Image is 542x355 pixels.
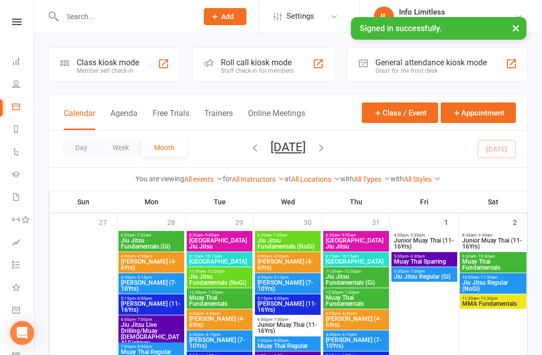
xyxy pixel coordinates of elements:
[343,290,359,295] span: - 1:30pm
[184,175,223,183] a: All events
[257,254,319,259] span: 4:00pm
[285,175,291,183] strong: at
[221,67,294,74] div: Staff check-in for members
[135,254,152,259] span: - 4:30pm
[10,321,34,345] div: Open Intercom Messenger
[120,301,182,313] span: [PERSON_NAME] (11-16Yrs)
[272,296,289,301] span: - 6:00pm
[257,296,319,301] span: 5:15pm
[325,332,387,337] span: 4:30pm
[444,213,458,230] div: 1
[223,175,232,183] strong: for
[340,175,354,183] strong: with
[272,275,289,280] span: - 5:15pm
[189,311,250,316] span: 4:00pm
[272,317,289,322] span: - 7:00pm
[120,296,182,301] span: 5:15pm
[399,8,515,17] div: Info Limitless
[189,238,250,250] span: [GEOGRAPHIC_DATA] Jiu Jitsu
[49,191,117,212] th: Sun
[287,5,314,28] span: Settings
[204,8,246,25] button: Add
[409,233,425,238] span: - 5:30pm
[462,280,524,292] span: Jiu Jitsu Regular (NoGi)
[393,274,455,280] span: Jiu Jitsu Regular (Gi)
[221,58,294,67] div: Roll call kiosk mode
[120,233,182,238] span: 6:30am
[390,175,404,183] strong: with
[257,275,319,280] span: 4:30pm
[393,238,455,250] span: Junior Muay Thai (11-16Yrs)
[409,254,425,259] span: - 6:30pm
[120,238,182,250] span: Jiu Jitsu Fundamentals (Gi)
[507,17,525,39] button: ×
[189,290,250,295] span: 12:30pm
[479,275,497,280] span: - 11:30am
[189,254,250,259] span: 9:15am
[77,58,139,67] div: Class kiosk mode
[441,102,516,123] button: Appointment
[100,139,142,157] button: Week
[120,259,182,271] span: [PERSON_NAME] (4-6Yrs)
[135,296,152,301] span: - 6:00pm
[120,322,182,346] span: Jiu Jitsu Live Drilling/Muay [DEMOGRAPHIC_DATA] Fighters
[360,24,442,33] span: Signed in successfully.
[12,300,35,322] a: General attendance kiosk mode
[206,269,225,274] span: - 12:30pm
[77,67,139,74] div: Member self check-in
[248,108,305,130] button: Online Meetings
[375,67,487,74] div: Great for the front desk
[257,233,319,238] span: 6:30am
[390,191,459,212] th: Fri
[203,254,222,259] span: - 10:15am
[393,254,455,259] span: 5:30pm
[325,295,387,307] span: Muay Thai Fundamentals
[322,191,390,212] th: Thu
[135,275,152,280] span: - 5:15pm
[120,344,182,349] span: 7:00pm
[342,269,361,274] span: - 12:30pm
[204,332,220,337] span: - 5:15pm
[12,232,35,255] a: Assessments
[462,254,524,259] span: 9:30am
[340,311,357,316] span: - 4:30pm
[167,213,185,230] div: 28
[459,191,527,212] th: Sat
[120,349,182,355] span: Muay Thai Regular
[362,102,438,123] button: Class / Event
[117,191,186,212] th: Mon
[135,175,184,183] strong: You are viewing
[340,233,356,238] span: - 9:00am
[462,238,524,250] span: Junior Muay Thai (11-16Yrs)
[462,233,524,238] span: 8:30am
[304,213,322,230] div: 30
[12,119,35,142] a: Reports
[291,175,340,183] a: All Locations
[64,108,95,130] button: Calendar
[340,254,358,259] span: - 10:15am
[404,175,441,183] a: All Styles
[325,233,387,238] span: 8:30am
[257,317,319,322] span: 6:00pm
[186,191,254,212] th: Tue
[325,238,387,250] span: [GEOGRAPHIC_DATA] Jiu Jitsu
[135,233,151,238] span: - 7:30am
[325,254,387,259] span: 9:15am
[120,275,182,280] span: 4:30pm
[354,175,390,183] a: All Types
[235,213,253,230] div: 29
[257,259,319,271] span: [PERSON_NAME] (4-6Yrs)
[476,233,492,238] span: - 9:30am
[325,290,387,295] span: 12:30pm
[142,139,187,157] button: Month
[325,337,387,349] span: [PERSON_NAME] (7-10Yrs)
[393,269,455,274] span: 6:30pm
[12,277,35,300] a: What's New
[120,317,182,322] span: 6:00pm
[189,337,250,349] span: [PERSON_NAME] (7-10Yrs)
[206,290,223,295] span: - 1:30pm
[232,175,285,183] a: All Instructors
[462,296,524,301] span: 11:30am
[204,108,233,130] button: Trainers
[189,332,250,337] span: 4:30pm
